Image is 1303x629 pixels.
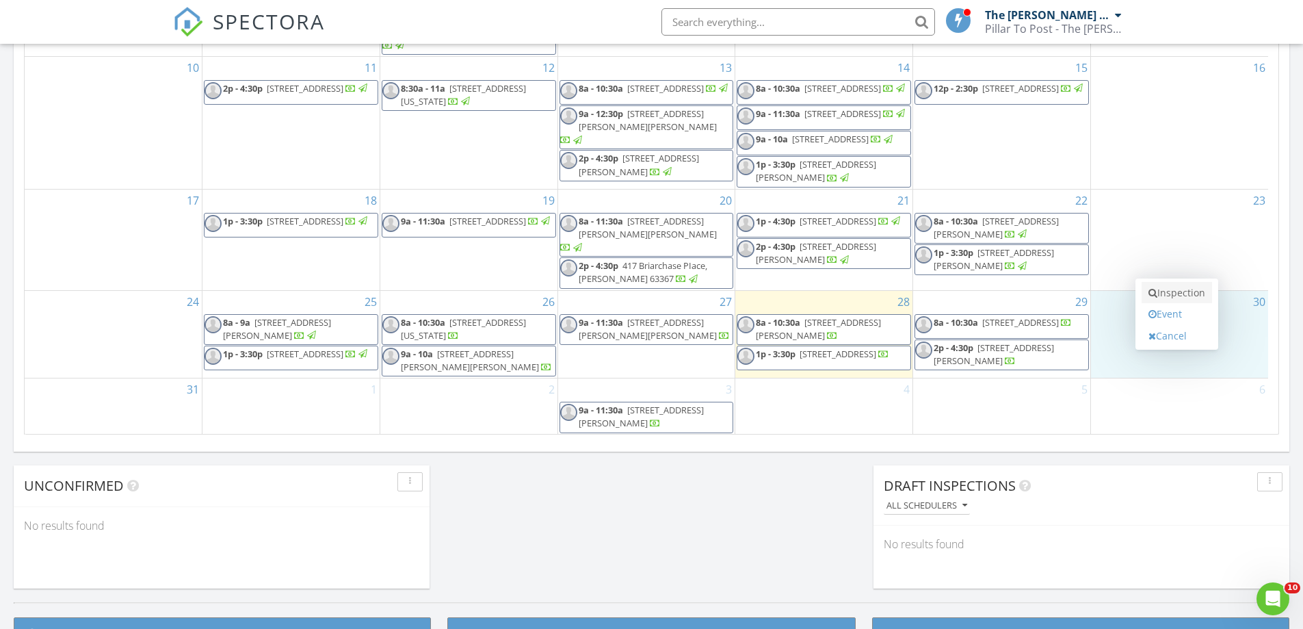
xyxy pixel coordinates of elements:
td: Go to August 29, 2025 [913,290,1091,378]
img: default-user-f0147aede5fd5fa78ca7ade42f37bd4542148d508eef1c3d3ea960f66861d68b.jpg [737,82,754,99]
span: [STREET_ADDRESS][PERSON_NAME] [579,404,704,429]
span: [STREET_ADDRESS] [267,82,343,94]
a: 8a - 10:30a [STREET_ADDRESS][PERSON_NAME] [914,213,1089,244]
td: Go to August 10, 2025 [25,56,202,189]
span: [STREET_ADDRESS][PERSON_NAME][PERSON_NAME] [579,316,717,342]
img: default-user-f0147aede5fd5fa78ca7ade42f37bd4542148d508eef1c3d3ea960f66861d68b.jpg [205,215,222,232]
span: [STREET_ADDRESS] [800,348,876,360]
img: default-user-f0147aede5fd5fa78ca7ade42f37bd4542148d508eef1c3d3ea960f66861d68b.jpg [205,348,222,365]
span: SPECTORA [213,7,325,36]
td: Go to August 26, 2025 [380,290,557,378]
span: 2p - 4:30p [223,82,263,94]
a: 2p - 4:30p [STREET_ADDRESS] [223,82,369,94]
span: 8a - 10:30a [934,316,978,329]
a: 8a - 10:30a [STREET_ADDRESS] [756,82,907,94]
span: 1p - 3:30p [756,348,795,360]
a: 1p - 4:30p [STREET_ADDRESS] [737,213,911,238]
span: 1p - 3:30p [223,348,263,360]
iframe: Intercom live chat [1256,582,1289,615]
span: [STREET_ADDRESS] [792,133,869,145]
a: 9a - 10a [STREET_ADDRESS] [737,131,911,155]
div: No results found [14,507,430,544]
div: No results found [873,526,1289,563]
a: Go to August 26, 2025 [540,291,557,313]
a: Go to August 19, 2025 [540,190,557,211]
span: 2p - 4:30p [579,152,618,164]
td: Go to August 14, 2025 [735,56,913,189]
span: [STREET_ADDRESS][PERSON_NAME] [579,152,699,177]
img: default-user-f0147aede5fd5fa78ca7ade42f37bd4542148d508eef1c3d3ea960f66861d68b.jpg [737,215,754,232]
a: 8a - 10:30a [STREET_ADDRESS][PERSON_NAME] [737,314,911,345]
button: All schedulers [884,497,970,515]
a: 1p - 3:30p [STREET_ADDRESS] [204,213,378,238]
a: 2p - 4:30p [STREET_ADDRESS][PERSON_NAME] [737,238,911,269]
span: 417 Briarchase PIace, [PERSON_NAME] 63367 [579,259,707,285]
a: Inspection [1142,282,1212,304]
a: Go to August 29, 2025 [1072,291,1090,313]
td: Go to September 4, 2025 [735,378,913,435]
a: Go to August 27, 2025 [717,291,735,313]
a: 9a - 11:30a [STREET_ADDRESS] [756,107,907,120]
span: [STREET_ADDRESS] [982,316,1059,329]
a: 2p - 4:30p [GEOGRAPHIC_DATA][PERSON_NAME][PERSON_NAME] [382,12,539,51]
span: 8a - 11:30a [579,215,623,227]
div: All schedulers [886,501,967,511]
span: 1p - 3:30p [934,246,973,259]
a: 9a - 11:30a [STREET_ADDRESS] [401,215,552,227]
td: Go to August 22, 2025 [913,189,1091,290]
span: 2p - 4:30p [579,259,618,272]
a: Go to August 23, 2025 [1250,190,1268,211]
a: 9a - 11:30a [STREET_ADDRESS][PERSON_NAME] [560,402,734,433]
a: 1p - 3:30p [STREET_ADDRESS] [223,348,369,360]
span: 1p - 3:30p [756,158,795,170]
a: Go to September 5, 2025 [1079,378,1090,400]
a: 9a - 11:30a [STREET_ADDRESS][PERSON_NAME][PERSON_NAME] [579,316,730,342]
td: Go to August 12, 2025 [380,56,557,189]
a: 8a - 10:30a [STREET_ADDRESS] [914,314,1089,339]
span: Draft Inspections [884,476,1016,495]
td: Go to September 6, 2025 [1090,378,1268,435]
span: 9a - 10a [756,133,788,145]
a: Event [1142,303,1212,325]
img: default-user-f0147aede5fd5fa78ca7ade42f37bd4542148d508eef1c3d3ea960f66861d68b.jpg [915,316,932,333]
img: default-user-f0147aede5fd5fa78ca7ade42f37bd4542148d508eef1c3d3ea960f66861d68b.jpg [915,215,932,232]
td: Go to August 18, 2025 [202,189,380,290]
img: The Best Home Inspection Software - Spectora [173,7,203,37]
img: default-user-f0147aede5fd5fa78ca7ade42f37bd4542148d508eef1c3d3ea960f66861d68b.jpg [915,82,932,99]
span: [STREET_ADDRESS][PERSON_NAME] [934,246,1054,272]
span: 9a - 12:30p [579,107,623,120]
a: Go to August 11, 2025 [362,57,380,79]
a: Go to September 3, 2025 [723,378,735,400]
a: Go to August 12, 2025 [540,57,557,79]
a: 2p - 4:30p [STREET_ADDRESS][PERSON_NAME] [560,150,734,181]
a: 8a - 11:30a [STREET_ADDRESS][PERSON_NAME][PERSON_NAME] [560,213,734,257]
a: Go to September 1, 2025 [368,378,380,400]
a: Go to August 31, 2025 [184,378,202,400]
img: default-user-f0147aede5fd5fa78ca7ade42f37bd4542148d508eef1c3d3ea960f66861d68b.jpg [560,215,577,232]
span: 12p - 2:30p [934,82,978,94]
div: Pillar To Post - The Frederick Team [985,22,1122,36]
a: Go to August 17, 2025 [184,190,202,211]
a: 8a - 10:30a [STREET_ADDRESS][PERSON_NAME] [934,215,1059,240]
a: 9a - 11:30a [STREET_ADDRESS][PERSON_NAME][PERSON_NAME] [560,314,734,345]
a: 8a - 10:30a [STREET_ADDRESS][US_STATE] [382,314,556,345]
span: [STREET_ADDRESS][PERSON_NAME] [223,316,331,342]
a: 1p - 4:30p [STREET_ADDRESS] [756,215,902,227]
a: Go to September 4, 2025 [901,378,912,400]
a: 1p - 3:30p [STREET_ADDRESS][PERSON_NAME] [737,156,911,187]
a: 9a - 12:30p [STREET_ADDRESS][PERSON_NAME][PERSON_NAME] [560,107,717,146]
td: Go to August 28, 2025 [735,290,913,378]
a: 2p - 4:30p [STREET_ADDRESS][PERSON_NAME] [579,152,699,177]
a: 12p - 2:30p [STREET_ADDRESS] [914,80,1089,105]
span: [STREET_ADDRESS][PERSON_NAME][PERSON_NAME] [579,215,717,240]
td: Go to September 2, 2025 [380,378,557,435]
img: default-user-f0147aede5fd5fa78ca7ade42f37bd4542148d508eef1c3d3ea960f66861d68b.jpg [205,82,222,99]
a: Go to August 24, 2025 [184,291,202,313]
a: 1p - 3:30p [STREET_ADDRESS][PERSON_NAME] [914,244,1089,275]
img: default-user-f0147aede5fd5fa78ca7ade42f37bd4542148d508eef1c3d3ea960f66861d68b.jpg [205,316,222,333]
a: Go to August 16, 2025 [1250,57,1268,79]
span: [STREET_ADDRESS][US_STATE] [401,316,526,342]
span: 8a - 10:30a [579,82,623,94]
a: 1p - 3:30p [STREET_ADDRESS][PERSON_NAME] [934,246,1054,272]
img: default-user-f0147aede5fd5fa78ca7ade42f37bd4542148d508eef1c3d3ea960f66861d68b.jpg [382,348,399,365]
